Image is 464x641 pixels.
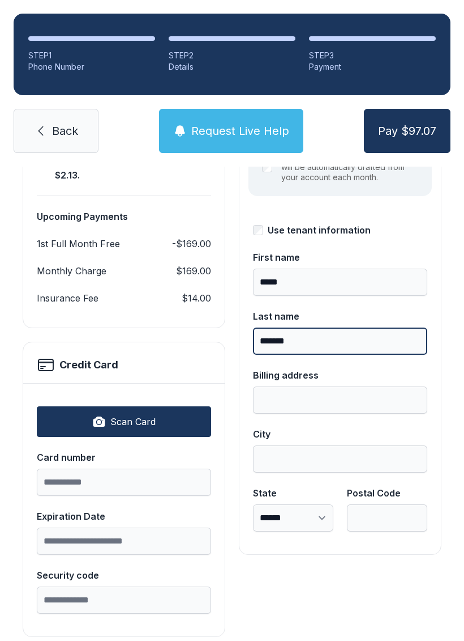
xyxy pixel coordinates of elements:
span: Back [52,123,78,139]
div: Security code [37,568,211,582]
div: STEP 2 [169,50,295,61]
div: City [253,427,427,441]
input: Billing address [253,387,427,414]
div: Postal Code [347,486,427,500]
div: STEP 1 [28,50,155,61]
label: Sign up for Autopay and your rent will be automatically drafted from your account each month. [281,152,418,182]
div: First name [253,251,427,264]
div: Payment [309,61,436,73]
input: Postal Code [347,504,427,532]
dt: Insurance Fee [37,291,98,305]
h2: Credit Card [59,357,118,373]
div: STEP 3 [309,50,436,61]
div: Last name [253,309,427,323]
input: First name [253,269,427,296]
div: Billing address [253,368,427,382]
div: Use tenant information [268,223,371,237]
div: Phone Number [28,61,155,73]
input: City [253,445,427,473]
div: Details [169,61,295,73]
div: Card number [37,451,211,464]
h3: Upcoming Payments [37,210,211,223]
div: State [253,486,333,500]
span: Request Live Help [191,123,289,139]
dt: 1st Full Month Free [37,237,120,251]
select: State [253,504,333,532]
input: Card number [37,469,211,496]
span: Scan Card [110,415,156,428]
div: Expiration Date [37,510,211,523]
input: Expiration Date [37,528,211,555]
span: Pay $97.07 [378,123,436,139]
dd: -$169.00 [172,237,211,251]
input: Last name [253,328,427,355]
dt: Monthly Charge [37,264,106,278]
input: Security code [37,587,211,614]
dd: $169.00 [176,264,211,278]
dd: $14.00 [182,291,211,305]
